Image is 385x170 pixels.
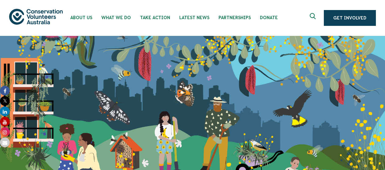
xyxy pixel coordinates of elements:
span: Expand search box [310,13,317,23]
span: Latest News [179,15,209,20]
span: Donate [260,15,278,20]
img: logo.svg [9,9,63,24]
span: About Us [70,15,92,20]
a: Get Involved [324,10,376,26]
span: What We Do [101,15,131,20]
button: Expand search box Close search box [306,11,321,25]
span: Partnerships [219,15,251,20]
span: Take Action [140,15,170,20]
